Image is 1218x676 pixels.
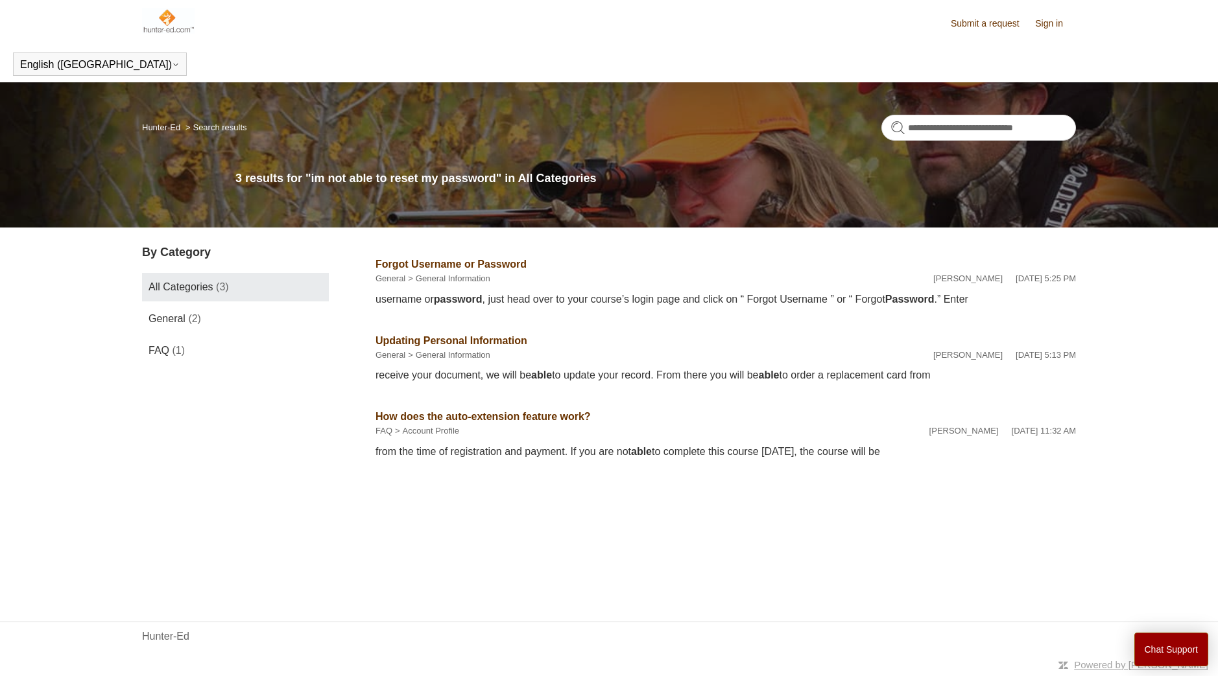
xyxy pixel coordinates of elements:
em: able [531,369,552,380]
a: Sign in [1035,17,1076,30]
li: [PERSON_NAME] [929,425,999,437]
a: Hunter-Ed [142,122,180,132]
span: All Categories [149,281,213,292]
li: Account Profile [392,425,459,437]
a: Updating Personal Information [376,335,527,346]
a: General Information [416,274,490,283]
li: FAQ [376,425,392,437]
a: All Categories (3) [142,273,329,301]
h1: 3 results for "im not able to reset my password" in All Categories [235,170,1076,187]
div: from the time of registration and payment. If you are not to complete this course [DATE], the cou... [376,444,1076,460]
span: (1) [172,345,185,356]
img: Hunter-Ed Help Center home page [142,8,195,34]
span: (2) [188,313,201,324]
li: General Information [405,349,490,362]
a: General [376,350,405,360]
a: How does the auto-extension feature work? [376,411,591,422]
time: 05/20/2025, 17:25 [1016,274,1076,283]
div: username or , just head over to your course’s login page and click on “ Forgot Username ” or “ Fo... [376,292,1076,307]
em: able [759,369,780,380]
li: General [376,272,405,285]
li: [PERSON_NAME] [933,349,1003,362]
time: 07/28/2022, 11:32 [1012,426,1076,436]
a: General [376,274,405,283]
em: Password [885,294,935,305]
li: Search results [183,122,247,132]
span: (3) [216,281,229,292]
a: Account Profile [403,426,459,436]
a: Powered by [PERSON_NAME] [1074,659,1208,670]
em: password [434,294,483,305]
a: FAQ [376,426,392,436]
time: 02/12/2024, 17:13 [1016,350,1076,360]
li: General [376,349,405,362]
li: [PERSON_NAME] [933,272,1003,285]
a: FAQ (1) [142,336,329,365]
div: receive your document, we will be to update your record. From there you will be to order a replac... [376,367,1076,383]
a: Submit a request [951,17,1033,30]
a: Forgot Username or Password [376,259,527,270]
span: FAQ [149,345,169,356]
a: General Information [416,350,490,360]
span: General [149,313,185,324]
h3: By Category [142,244,329,261]
em: able [631,446,652,457]
a: Hunter-Ed [142,629,189,644]
a: General (2) [142,305,329,333]
li: Hunter-Ed [142,122,183,132]
button: Chat Support [1134,633,1209,666]
li: General Information [405,272,490,285]
button: English ([GEOGRAPHIC_DATA]) [20,59,180,71]
input: Search [881,115,1076,141]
